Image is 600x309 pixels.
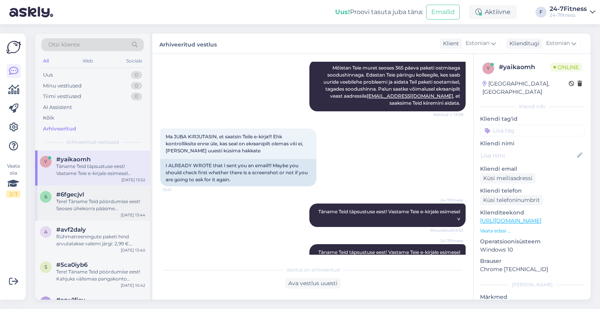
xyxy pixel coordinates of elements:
div: [DATE] 10:42 [121,282,145,288]
span: (Muudetud) 13:52 [430,227,463,233]
div: Tere! Täname Teid pöördumise eest! Seoses ühekorra pääsme tagastamisega palume Teil meiega ühendu... [56,198,145,212]
div: 0 [131,82,142,90]
span: #avf2daly [56,226,86,233]
div: Ava vestlus uuesti [285,278,341,289]
p: Klienditeekond [480,209,584,217]
p: Kliendi nimi [480,139,584,148]
span: Estonian [466,39,489,48]
div: [DATE] 13:52 [121,177,145,183]
div: F [536,7,546,18]
div: Minu vestlused [43,82,82,90]
a: 24-7Fitness24-7fitness [550,6,595,18]
p: Brauser [480,257,584,265]
div: Rühmatreeningute paketi hind arvutatakse valemi järgi: 2,99 € jagatakse 30-ga ning korrutatakse p... [56,233,145,247]
div: 0 [131,93,142,100]
span: 13:41 [162,187,192,193]
input: Lisa nimi [480,151,575,160]
div: Vaata siia [6,163,20,198]
span: #yaikaomh [56,156,91,163]
span: Estonian [546,39,570,48]
span: #6fgecjvl [56,191,84,198]
span: 5 [45,264,47,270]
p: Operatsioonisüsteem [480,238,584,246]
div: Klienditugi [506,39,539,48]
p: Kliendi tag'id [480,115,584,123]
div: [DATE] 13:40 [121,247,145,253]
div: Klient [440,39,459,48]
span: Nähtud ✓ 13:39 [433,112,463,118]
a: [URL][DOMAIN_NAME] [480,217,541,224]
div: Kliendi info [480,103,584,110]
div: 0 [131,71,142,79]
div: [GEOGRAPHIC_DATA], [GEOGRAPHIC_DATA] [482,80,569,96]
div: Täname Teid täpsustuse eest! Vastame Teie e-kirjale esimesel võimalusel. [56,163,145,177]
div: Socials [125,56,144,66]
div: AI Assistent [43,104,72,111]
span: a [44,299,48,305]
div: Uus [43,71,53,79]
span: Mõistan Teie muret seoses 365 päeva paketi ostmisega soodushinnaga. Edastan Teie päringu kolleegi... [323,65,461,106]
span: #arw1fjey [56,296,85,304]
span: #5ca0iyb6 [56,261,87,268]
a: [EMAIL_ADDRESS][DOMAIN_NAME] [367,93,453,99]
label: Arhiveeritud vestlus [159,38,217,49]
span: Otsi kliente [48,41,80,49]
span: Ma JUBA KIRJUTASIN, et saatsin Teile e-kirja!!! Ehk kontrolliksite enne üle, kas seal on ekraanip... [166,134,304,154]
div: Proovi tasuta juba täna: [335,7,423,17]
span: Online [550,63,582,71]
span: y [487,65,490,71]
input: Lisa tag [480,125,584,136]
span: 24-7Fitness [434,238,463,244]
div: [DATE] 13:44 [121,212,145,218]
img: Askly Logo [6,40,21,55]
b: Uus! [335,8,350,16]
div: Tere! Täname Teid pöördumise eest! Kahjuks välismaa pangakonto numbrit ei ole võimalik lisada. Pa... [56,268,145,282]
p: Chrome [TECHNICAL_ID] [480,265,584,273]
p: Kliendi telefon [480,187,584,195]
div: Arhiveeritud [43,125,76,133]
p: Märkmed [480,293,584,301]
div: Web [81,56,95,66]
p: Windows 10 [480,246,584,254]
div: Tiimi vestlused [43,93,81,100]
div: Aktiivne [469,5,517,19]
div: 24-7fitness [550,12,587,18]
span: 6 [45,194,47,200]
div: Küsi telefoninumbrit [480,195,543,205]
span: Arhiveeritud vestlused [66,139,119,146]
div: All [41,56,50,66]
div: # yaikaomh [499,63,550,72]
span: Vestlus on arhiveeritud [286,266,340,273]
div: Kõik [43,114,54,122]
p: Kliendi email [480,165,584,173]
span: a [44,229,48,235]
span: Täname Teid täpsustuse eest! Vastame Teie e-kirjale esimesel v [318,209,461,221]
span: Täname Teid täpsustuse eest! Vastame Teie e-kirjale esimesel võimalusel. [318,249,461,262]
div: Küsi meiliaadressi [480,173,536,184]
span: y [44,159,47,164]
span: 24-7Fitness [434,197,463,203]
div: I ALREADY WROTE that I sent you an email!!! Maybe you should check first whether there is a scree... [160,159,316,186]
button: Emailid [426,5,460,20]
div: 2 / 3 [6,191,20,198]
div: 24-7Fitness [550,6,587,12]
div: [PERSON_NAME] [480,281,584,288]
p: Vaata edasi ... [480,227,584,234]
